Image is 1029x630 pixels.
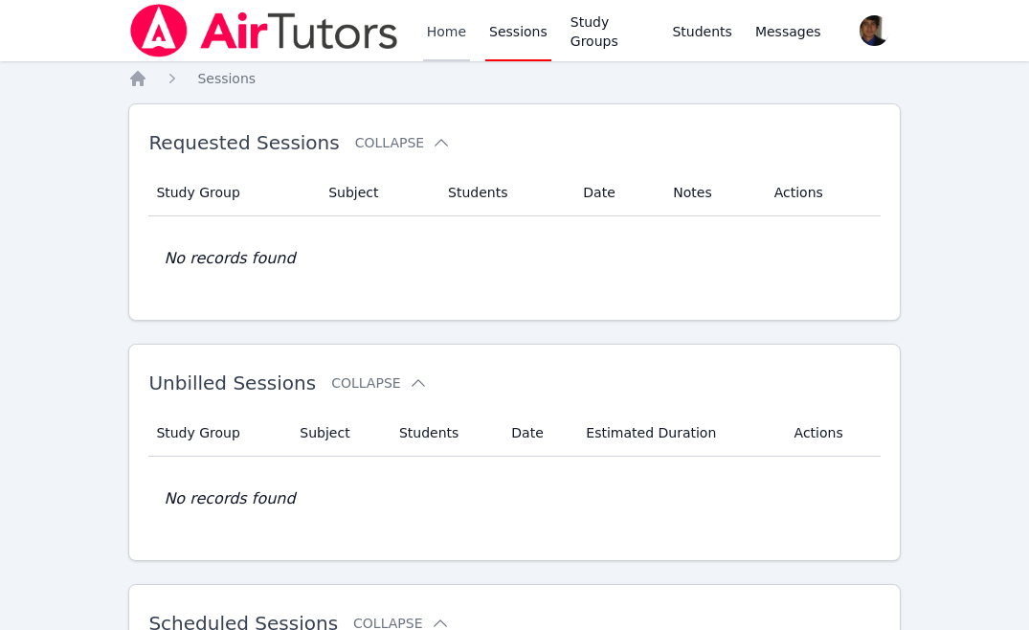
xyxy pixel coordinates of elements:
th: Study Group [148,410,288,457]
img: Air Tutors [128,4,399,57]
span: Messages [755,22,821,41]
td: No records found [148,457,880,541]
th: Date [500,410,574,457]
th: Date [571,169,661,216]
a: Sessions [197,69,256,88]
span: Unbilled Sessions [148,371,316,394]
th: Actions [783,410,881,457]
th: Notes [661,169,762,216]
button: Collapse [331,373,427,393]
button: Collapse [355,133,451,152]
th: Subject [317,169,436,216]
th: Study Group [148,169,317,216]
span: Sessions [197,71,256,86]
th: Actions [763,169,881,216]
th: Subject [288,410,388,457]
th: Estimated Duration [574,410,782,457]
th: Students [388,410,500,457]
td: No records found [148,216,880,301]
nav: Breadcrumb [128,69,900,88]
th: Students [436,169,571,216]
span: Requested Sessions [148,131,339,154]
